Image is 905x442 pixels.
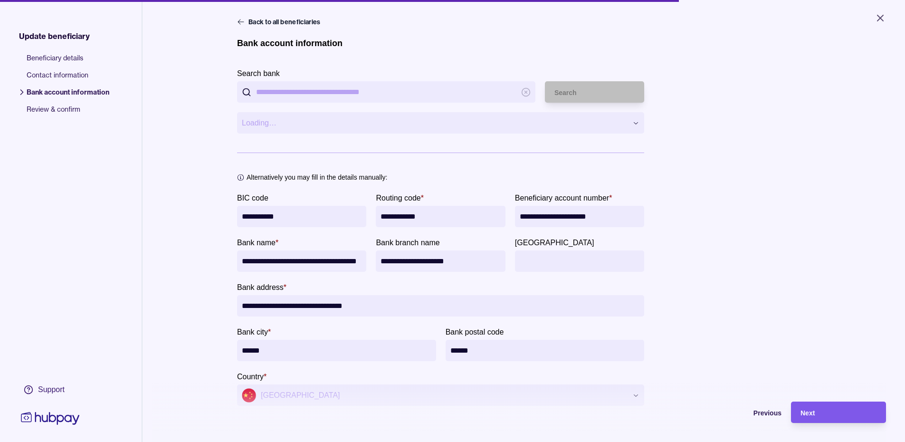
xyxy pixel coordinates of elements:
p: Bank address [237,283,284,291]
label: Bank city [237,326,271,337]
label: Bank province [515,237,594,248]
span: Update beneficiary [19,30,90,42]
input: Bank postal code [450,340,640,361]
p: Bank city [237,328,268,336]
input: Bank city [242,340,431,361]
label: Beneficiary account number [515,192,612,203]
div: Support [38,384,65,395]
span: Next [800,409,815,417]
label: Routing code [376,192,424,203]
input: BIC code [242,206,362,227]
button: Search [545,81,644,103]
p: Search bank [237,69,280,77]
button: Next [791,402,886,423]
p: Alternatively you may fill in the details manually: [247,172,387,183]
label: Bank postal code [446,326,504,337]
p: Bank postal code [446,328,504,336]
p: Bank branch name [376,239,439,247]
p: Bank name [237,239,276,247]
span: Contact information [27,70,109,87]
label: Search bank [237,67,280,79]
input: Search bank [256,81,516,103]
button: Previous [686,402,781,423]
p: [GEOGRAPHIC_DATA] [515,239,594,247]
input: Bank province [520,250,639,272]
a: Support [19,380,82,400]
span: Search [554,89,577,96]
span: Beneficiary details [27,53,109,70]
label: Bank address [237,281,286,293]
input: bankName [242,250,362,272]
label: Bank branch name [376,237,439,248]
label: BIC code [237,192,268,203]
p: Country [237,373,264,381]
label: Bank name [237,237,278,248]
button: Close [863,8,897,29]
button: Back to all beneficiaries [237,17,323,27]
p: Beneficiary account number [515,194,609,202]
p: BIC code [237,194,268,202]
p: Routing code [376,194,420,202]
span: Bank account information [27,87,109,105]
input: Bank address [242,295,639,317]
input: Bank branch name [381,250,500,272]
span: Previous [753,409,781,417]
h1: Bank account information [237,38,343,48]
span: Review & confirm [27,105,109,122]
label: Country [237,371,267,382]
input: Routing code [381,206,500,227]
input: Beneficiary account number [520,206,639,227]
